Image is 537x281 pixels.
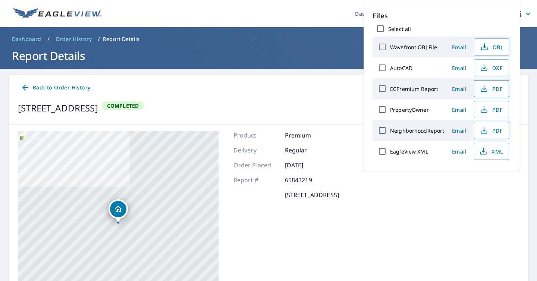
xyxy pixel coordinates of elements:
[9,48,528,63] h1: Report Details
[18,81,93,95] a: Back to Order History
[450,85,468,92] span: Email
[9,33,44,45] a: Dashboard
[479,126,503,135] span: PDF
[373,11,511,21] p: Files
[103,102,144,109] span: Completed
[53,33,95,45] a: Order History
[285,146,330,155] p: Regular
[474,122,509,139] button: PDF
[233,131,278,140] p: Product
[447,146,471,157] button: Email
[9,33,528,45] nav: breadcrumb
[390,85,438,92] label: ECPremium Report
[447,83,471,95] button: Email
[12,35,41,43] span: Dashboard
[479,63,503,72] span: DXF
[390,148,428,155] label: EagleView XML
[109,199,128,222] div: Dropped pin, building 1, Residential property, 6214 Militia Court Fairfax Station, VA 22039
[390,106,429,113] label: PropertyOwner
[285,176,330,184] p: 65843219
[233,161,278,170] p: Order Placed
[474,38,509,56] button: OBJ
[479,42,503,51] span: OBJ
[98,35,100,44] li: /
[474,101,509,118] button: PDF
[21,83,90,92] span: Back to Order History
[479,147,503,156] span: XML
[479,84,503,93] span: PDF
[103,35,139,43] p: Report Details
[447,125,471,136] button: Email
[233,146,278,155] p: Delivery
[390,127,444,134] label: NeighborhoodReport
[474,59,509,76] button: DXF
[390,64,412,72] label: AutoCAD
[390,44,437,51] label: Wavefront OBJ File
[56,35,92,43] span: Order History
[447,104,471,116] button: Email
[474,80,509,97] button: PDF
[13,8,101,19] img: EV Logo
[450,148,468,155] span: Email
[285,190,339,199] p: [STREET_ADDRESS]
[450,106,468,113] span: Email
[18,101,98,115] div: [STREET_ADDRESS]
[447,41,471,53] button: Email
[233,176,278,184] p: Report #
[479,105,503,114] span: PDF
[474,143,509,160] button: XML
[285,131,330,140] p: Premium
[447,62,471,74] button: Email
[388,25,411,32] label: Select all
[285,161,330,170] p: [DATE]
[450,127,468,134] span: Email
[450,64,468,72] span: Email
[47,35,50,44] li: /
[450,44,468,51] span: Email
